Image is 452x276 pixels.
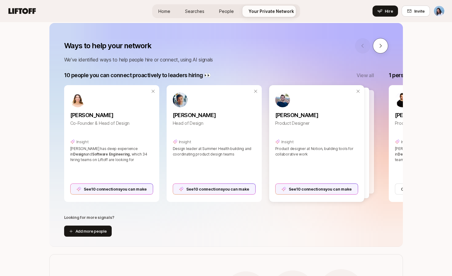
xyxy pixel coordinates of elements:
p: Co-Founder & Head of Design [70,120,153,127]
img: Dan Tase [434,6,444,16]
span: Product designer at Notion, building tools for collaborative work [275,146,353,156]
button: Dan Tase [434,6,445,17]
p: Ways to help your network [64,41,151,50]
img: ACg8ocLvjhFXXvRClJjm-xPfkkp9veM7FpBgciPjquukK9GRrNvCg31i2A=s160-c [275,93,290,107]
p: 10 people you can connect proactively to leaders hiring 👀 [64,71,211,80]
p: Insight [281,139,294,145]
a: Searches [180,6,209,17]
p: Looking for more signals? [64,214,115,220]
a: Your Private Network [244,6,299,17]
p: [PERSON_NAME] [70,111,153,120]
span: Home [158,8,170,14]
span: Hire [385,8,393,14]
span: Software Engineering [92,152,130,156]
span: Design [73,152,86,156]
p: Insight [401,139,413,145]
button: Add more people [64,226,112,237]
span: Invite [414,8,425,14]
a: [PERSON_NAME] [70,107,153,120]
button: Invite [402,6,430,17]
span: People [219,8,234,14]
p: Product Designer [275,120,358,127]
img: 8d0482ca_1812_4c98_b136_83a29d302753.jpg [70,93,85,107]
img: ACg8ocKEKRaDdLI4UrBIVgU4GlSDRsaw4FFi6nyNfamyhzdGAwDX=s160-c [173,93,187,107]
p: Insight [76,139,89,145]
span: Design leader at Summer Health building and coordinating product design teams [173,146,252,156]
p: Insight [179,139,191,145]
span: [PERSON_NAME] has deep experience in [70,146,138,156]
a: People [214,6,239,17]
span: Your Private Network [249,8,294,14]
button: View all [357,71,374,79]
button: Hire [373,6,398,17]
span: , which 34 hiring teams on Liftoff are looking for [70,152,147,162]
p: Head of Design [173,120,256,127]
a: [PERSON_NAME] [173,107,256,120]
a: Home [153,6,175,17]
p: [PERSON_NAME] [275,111,358,120]
img: d819d531_3fc3_409f_b672_51966401da63.jpg [395,93,410,107]
p: [PERSON_NAME] [173,111,256,120]
span: Searches [185,8,204,14]
p: We’ve identified ways to help people hire or connect, using AI signals [64,56,388,64]
span: Design [398,152,410,156]
span: and [86,152,92,156]
a: [PERSON_NAME] [275,107,358,120]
